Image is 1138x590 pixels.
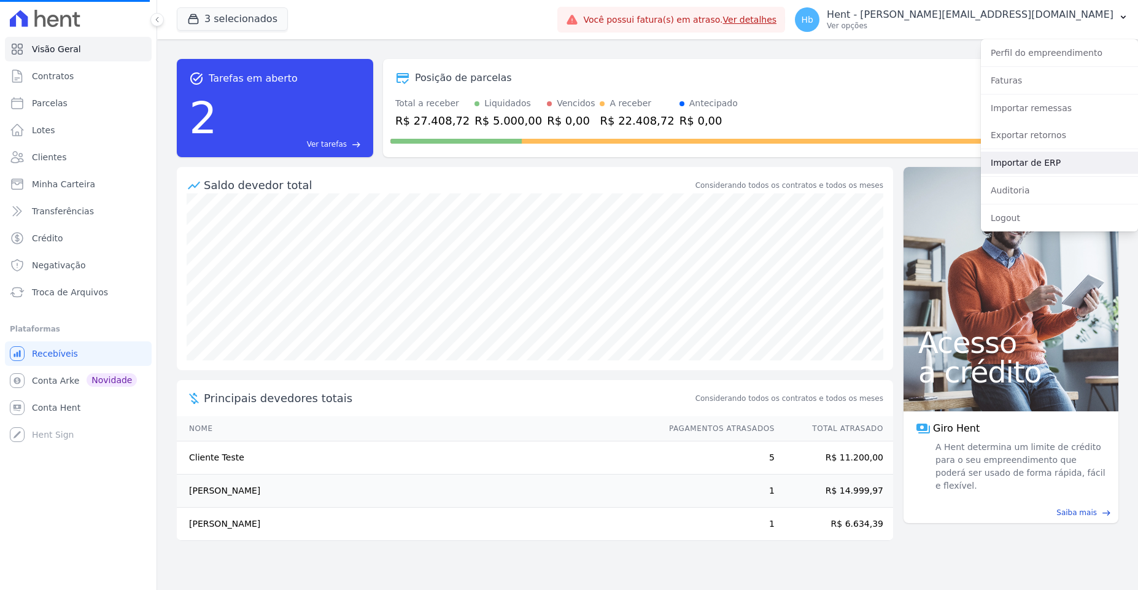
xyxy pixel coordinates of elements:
[5,199,152,223] a: Transferências
[695,180,883,191] div: Considerando todos os contratos e todos os meses
[695,393,883,404] span: Considerando todos os contratos e todos os meses
[395,97,470,110] div: Total a receber
[5,280,152,305] a: Troca de Arquivos
[657,441,775,475] td: 5
[775,475,893,508] td: R$ 14.999,97
[5,145,152,169] a: Clientes
[5,395,152,420] a: Conta Hent
[5,118,152,142] a: Lotes
[827,9,1113,21] p: Hent - [PERSON_NAME][EMAIL_ADDRESS][DOMAIN_NAME]
[775,416,893,441] th: Total Atrasado
[32,259,86,271] span: Negativação
[5,226,152,250] a: Crédito
[657,416,775,441] th: Pagamentos Atrasados
[723,15,777,25] a: Ver detalhes
[5,172,152,196] a: Minha Carteira
[981,207,1138,229] a: Logout
[981,179,1138,201] a: Auditoria
[5,253,152,278] a: Negativação
[10,322,147,336] div: Plataformas
[204,177,693,193] div: Saldo devedor total
[177,416,657,441] th: Nome
[801,15,813,24] span: Hb
[32,97,68,109] span: Parcelas
[5,37,152,61] a: Visão Geral
[689,97,738,110] div: Antecipado
[981,42,1138,64] a: Perfil do empreendimento
[981,69,1138,91] a: Faturas
[32,375,79,387] span: Conta Arke
[32,402,80,414] span: Conta Hent
[32,232,63,244] span: Crédito
[679,112,738,129] div: R$ 0,00
[1102,508,1111,518] span: east
[933,441,1106,492] span: A Hent determina um limite de crédito para o seu empreendimento que poderá ser usado de forma ráp...
[209,71,298,86] span: Tarefas em aberto
[177,475,657,508] td: [PERSON_NAME]
[583,14,776,26] span: Você possui fatura(s) em atraso.
[32,124,55,136] span: Lotes
[189,71,204,86] span: task_alt
[657,475,775,508] td: 1
[5,368,152,393] a: Conta Arke Novidade
[981,97,1138,119] a: Importar remessas
[189,86,217,150] div: 2
[981,152,1138,174] a: Importar de ERP
[5,341,152,366] a: Recebíveis
[395,112,470,129] div: R$ 27.408,72
[610,97,651,110] div: A receber
[32,347,78,360] span: Recebíveis
[918,328,1104,357] span: Acesso
[32,286,108,298] span: Troca de Arquivos
[484,97,531,110] div: Liquidados
[5,91,152,115] a: Parcelas
[911,507,1111,518] a: Saiba mais east
[177,508,657,541] td: [PERSON_NAME]
[177,441,657,475] td: Cliente Teste
[785,2,1138,37] button: Hb Hent - [PERSON_NAME][EMAIL_ADDRESS][DOMAIN_NAME] Ver opções
[32,70,74,82] span: Contratos
[557,97,595,110] div: Vencidos
[32,178,95,190] span: Minha Carteira
[415,71,512,85] div: Posição de parcelas
[474,112,542,129] div: R$ 5.000,00
[222,139,361,150] a: Ver tarefas east
[775,441,893,475] td: R$ 11.200,00
[5,64,152,88] a: Contratos
[547,112,595,129] div: R$ 0,00
[933,421,980,436] span: Giro Hent
[307,139,347,150] span: Ver tarefas
[1056,507,1097,518] span: Saiba mais
[657,508,775,541] td: 1
[352,140,361,149] span: east
[918,357,1104,387] span: a crédito
[87,373,137,387] span: Novidade
[32,151,66,163] span: Clientes
[981,124,1138,146] a: Exportar retornos
[827,21,1113,31] p: Ver opções
[32,43,81,55] span: Visão Geral
[600,112,674,129] div: R$ 22.408,72
[775,508,893,541] td: R$ 6.634,39
[32,205,94,217] span: Transferências
[204,390,693,406] span: Principais devedores totais
[177,7,288,31] button: 3 selecionados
